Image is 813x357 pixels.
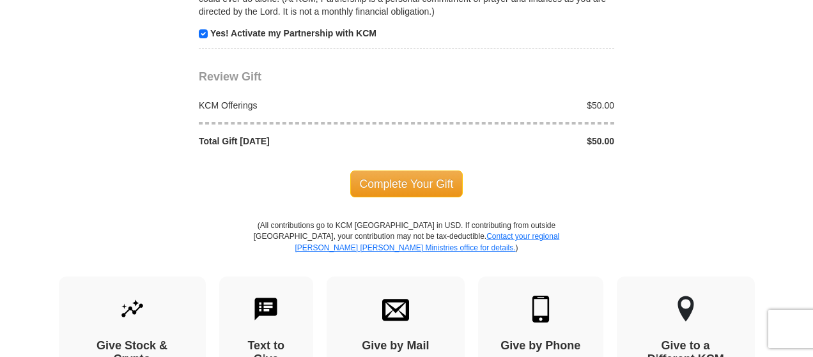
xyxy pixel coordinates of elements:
[252,296,279,323] img: text-to-give.svg
[350,171,463,197] span: Complete Your Gift
[192,99,407,112] div: KCM Offerings
[382,296,409,323] img: envelope.svg
[295,232,559,252] a: Contact your regional [PERSON_NAME] [PERSON_NAME] Ministries office for details.
[527,296,554,323] img: mobile.svg
[407,135,621,148] div: $50.00
[199,70,261,83] span: Review Gift
[119,296,146,323] img: give-by-stock.svg
[253,220,560,276] p: (All contributions go to KCM [GEOGRAPHIC_DATA] in USD. If contributing from outside [GEOGRAPHIC_D...
[407,99,621,112] div: $50.00
[500,339,581,353] h4: Give by Phone
[192,135,407,148] div: Total Gift [DATE]
[349,339,442,353] h4: Give by Mail
[677,296,695,323] img: other-region
[210,28,376,38] strong: Yes! Activate my Partnership with KCM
